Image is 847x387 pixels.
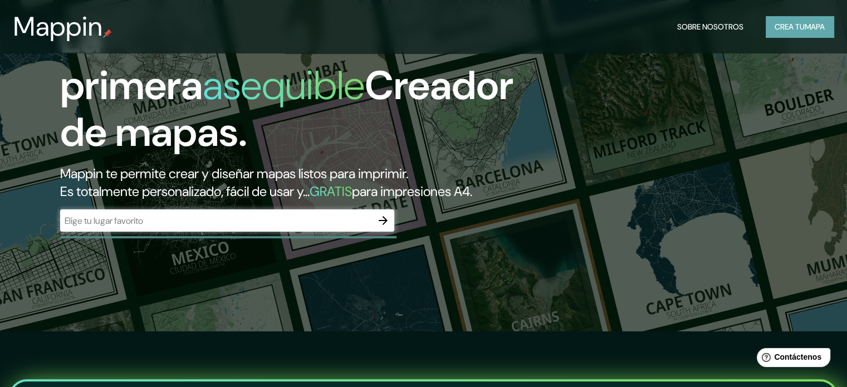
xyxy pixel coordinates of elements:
font: Mappin [13,9,103,44]
font: GRATIS [310,183,352,200]
font: asequible [203,60,365,111]
img: pin de mapeo [103,29,112,38]
font: Sobre nosotros [677,22,743,32]
button: Sobre nosotros [673,16,748,37]
font: mapa [805,22,825,32]
font: La primera [60,13,203,111]
font: Es totalmente personalizado, fácil de usar y... [60,183,310,200]
font: para impresiones A4. [352,183,472,200]
button: Crea tumapa [766,16,834,37]
font: Crea tu [775,22,805,32]
input: Elige tu lugar favorito [60,214,372,227]
iframe: Lanzador de widgets de ayuda [748,344,835,375]
font: Creador de mapas. [60,60,513,158]
font: Mappin te permite crear y diseñar mapas listos para imprimir. [60,165,408,182]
